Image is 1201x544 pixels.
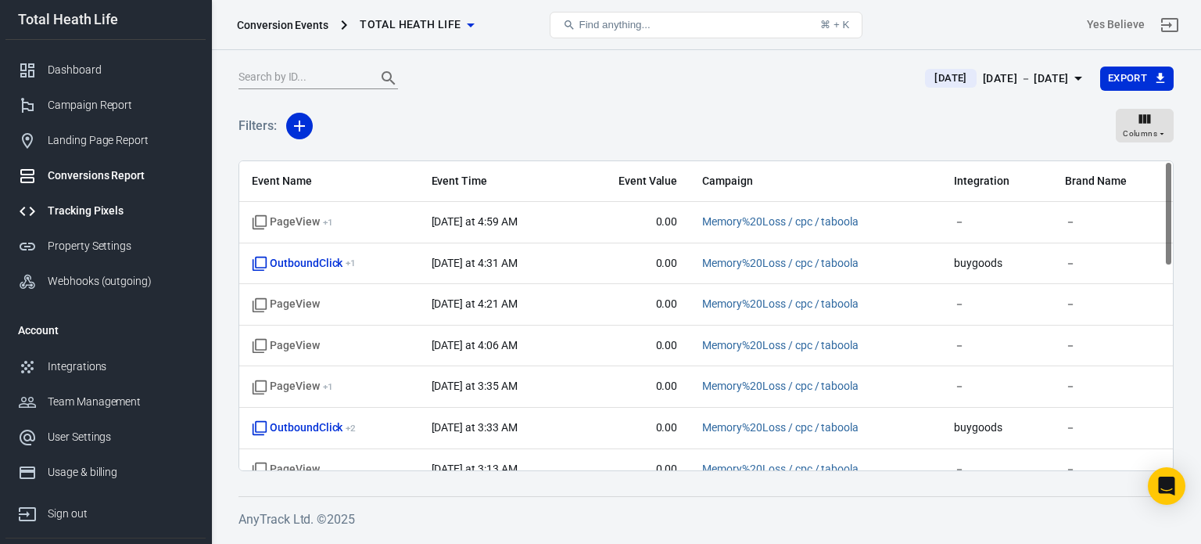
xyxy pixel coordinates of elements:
[702,380,859,392] a: Memory%20Loss / cpc / taboola
[48,97,193,113] div: Campaign Report
[1065,256,1160,272] span: －
[5,349,206,384] a: Integrations
[702,297,859,310] a: Memory%20Loss / cpc / taboola
[586,462,677,477] span: 0.00
[237,17,328,33] div: Conversion Events
[702,214,859,230] span: Memory%20Loss / cpc / taboola
[702,174,921,189] span: Campaign
[360,15,461,34] span: Total Heath Life
[48,168,193,184] div: Conversions Report
[1065,420,1160,436] span: －
[353,10,479,39] button: Total Heath Life
[1116,109,1174,143] button: Columns
[702,463,859,475] a: Memory%20Loss / cpc / taboola
[48,506,193,522] div: Sign out
[252,462,320,477] span: Standard event name
[1123,127,1157,141] span: Columns
[954,462,1040,477] span: －
[586,214,677,230] span: 0.00
[48,394,193,410] div: Team Management
[586,338,677,354] span: 0.00
[5,264,206,299] a: Webhooks (outgoing)
[702,420,859,436] span: Memory%20Loss / cpc / taboola
[432,257,518,269] time: 2025-09-18T04:31:28-03:00
[702,215,859,228] a: Memory%20Loss / cpc / taboola
[954,338,1040,354] span: －
[370,59,407,97] button: Search
[5,123,206,158] a: Landing Page Report
[1065,338,1160,354] span: －
[48,238,193,254] div: Property Settings
[346,423,356,434] sup: + 2
[912,66,1099,92] button: [DATE][DATE] － [DATE]
[48,429,193,445] div: User Settings
[954,214,1040,230] span: －
[432,174,561,189] span: Event Time
[48,132,193,149] div: Landing Page Report
[48,273,193,290] div: Webhooks (outgoing)
[5,158,206,193] a: Conversions Report
[1065,462,1160,477] span: －
[702,256,859,272] span: Memory%20Loss / cpc / taboola
[1065,297,1160,312] span: －
[702,257,859,269] a: Memory%20Loss / cpc / taboola
[432,421,518,434] time: 2025-09-18T03:33:46-03:00
[1148,467,1185,505] div: Open Intercom Messenger
[5,88,206,123] a: Campaign Report
[586,379,677,394] span: 0.00
[239,161,1173,470] div: scrollable content
[702,379,859,394] span: Memory%20Loss / cpc / taboola
[48,203,193,219] div: Tracking Pixels
[238,68,364,88] input: Search by ID...
[323,381,333,392] sup: + 1
[983,69,1069,88] div: [DATE] － [DATE]
[954,420,1040,436] span: buygoods
[954,256,1040,272] span: buygoods
[702,339,859,351] a: Memory%20Loss / cpc / taboola
[702,421,859,434] a: Memory%20Loss / cpc / taboola
[586,297,677,312] span: 0.00
[252,420,356,436] span: OutboundClick
[48,464,193,481] div: Usage & billing
[5,312,206,349] li: Account
[238,101,277,151] h5: Filters:
[586,420,677,436] span: 0.00
[5,384,206,420] a: Team Management
[702,297,859,312] span: Memory%20Loss / cpc / taboola
[5,420,206,455] a: User Settings
[1065,379,1160,394] span: －
[48,62,193,78] div: Dashboard
[432,380,518,392] time: 2025-09-18T03:35:06-03:00
[432,297,518,310] time: 2025-09-18T04:21:44-03:00
[586,174,677,189] span: Event Value
[1100,67,1174,91] button: Export
[954,297,1040,312] span: －
[5,13,206,27] div: Total Heath Life
[702,462,859,477] span: Memory%20Loss / cpc / taboola
[1087,16,1145,33] div: Account id: NVAEYFid
[432,215,518,228] time: 2025-09-18T04:59:34-03:00
[252,338,320,354] span: Standard event name
[954,174,1040,189] span: Integration
[252,297,320,312] span: Standard event name
[48,358,193,375] div: Integrations
[238,510,1174,529] h6: AnyTrack Ltd. © 2025
[550,12,862,38] button: Find anything...⌘ + K
[1065,174,1160,189] span: Brand Name
[323,217,333,228] sup: + 1
[252,379,333,394] span: PageView
[5,490,206,531] a: Sign out
[252,256,356,272] span: OutboundClick
[5,455,206,490] a: Usage & billing
[5,229,206,264] a: Property Settings
[432,339,518,351] time: 2025-09-18T04:06:08-03:00
[928,70,973,86] span: [DATE]
[252,174,407,189] span: Event Name
[579,19,650,31] span: Find anything...
[1151,6,1188,44] a: Sign out
[702,338,859,354] span: Memory%20Loss / cpc / taboola
[1065,214,1160,230] span: －
[432,463,518,475] time: 2025-09-18T03:13:11-03:00
[5,193,206,229] a: Tracking Pixels
[586,256,677,272] span: 0.00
